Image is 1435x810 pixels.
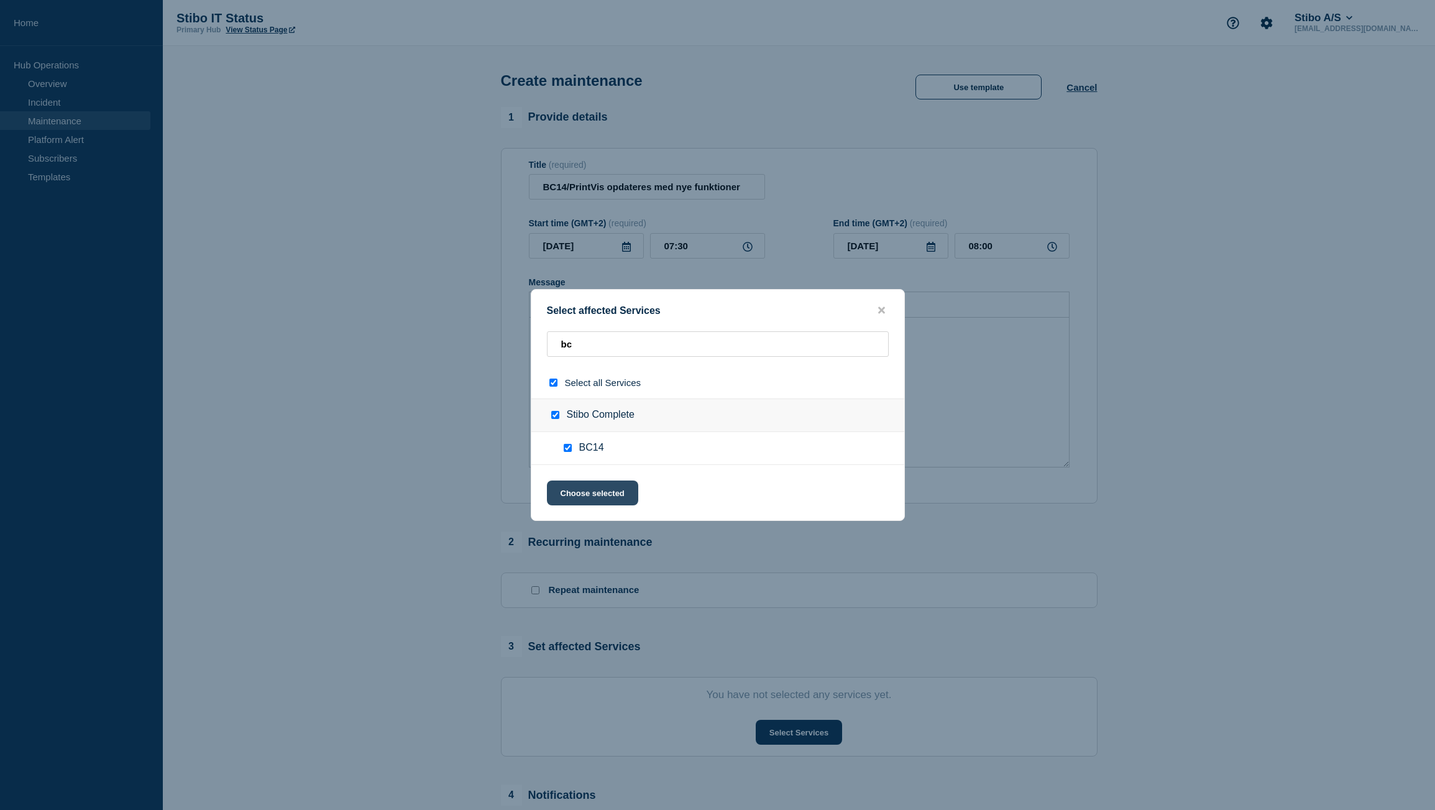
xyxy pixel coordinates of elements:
span: BC14 [579,442,604,454]
button: close button [874,305,889,316]
input: Search [547,331,889,357]
input: BC14 checkbox [564,444,572,452]
input: select all checkbox [549,379,557,387]
div: Select affected Services [531,305,904,316]
div: Stibo Complete [531,398,904,432]
input: Stibo Complete checkbox [551,411,559,419]
span: Select all Services [565,377,641,388]
button: Choose selected [547,481,638,505]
